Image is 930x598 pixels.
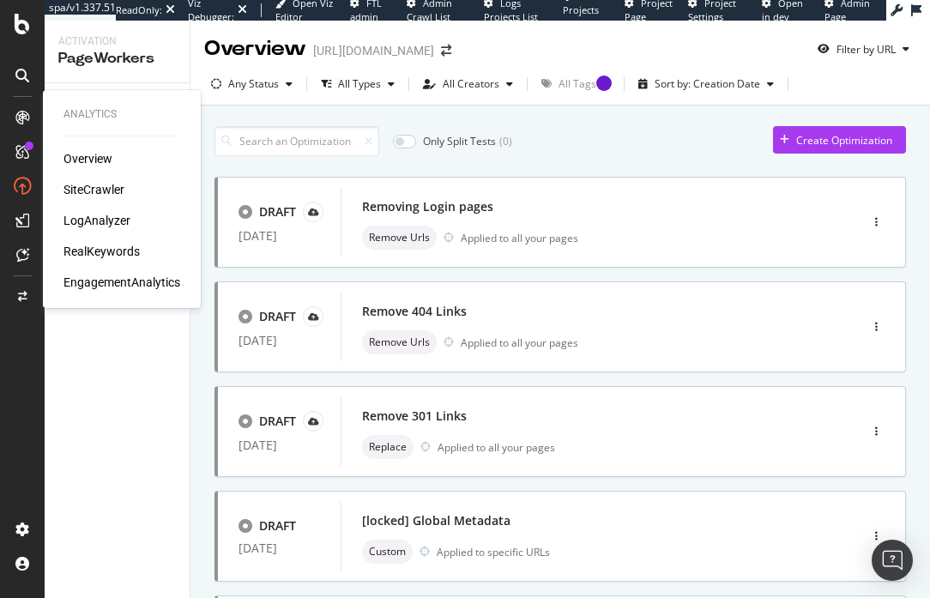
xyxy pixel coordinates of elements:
div: Filter by URL [836,42,896,57]
div: arrow-right-arrow-left [441,45,451,57]
a: Overview [63,150,112,167]
span: Replace [369,442,407,452]
button: All Types [314,70,402,98]
button: All Tags [534,70,617,98]
button: All Creators [416,70,520,98]
div: DRAFT [259,308,296,325]
div: Applied to all your pages [461,231,578,245]
span: Remove Urls [369,337,430,347]
div: [locked] Global Metadata [362,512,510,529]
a: EngagementAnalytics [63,274,180,291]
div: All Tags [559,79,596,89]
div: ( 0 ) [499,134,512,148]
div: [DATE] [239,541,320,555]
a: RealKeywords [63,243,140,260]
div: Sort by: Creation Date [655,79,760,89]
div: DRAFT [259,413,296,430]
span: Projects List [563,3,599,30]
div: neutral label [362,226,437,250]
span: Remove Urls [369,233,430,243]
button: Create Optimization [773,126,906,154]
div: Overview [204,34,306,63]
button: Filter by URL [811,35,916,63]
div: [DATE] [239,334,320,347]
div: Remove 404 Links [362,303,467,320]
div: All Types [338,79,381,89]
div: [URL][DOMAIN_NAME] [313,42,434,59]
div: Applied to all your pages [438,440,555,455]
a: LogAnalyzer [63,212,130,229]
div: PageWorkers [58,49,176,69]
input: Search an Optimization [214,126,379,156]
div: [DATE] [239,229,320,243]
div: neutral label [362,330,437,354]
div: neutral label [362,540,413,564]
div: Any Status [228,79,279,89]
div: All Creators [443,79,499,89]
div: Tooltip anchor [596,76,612,91]
div: Only Split Tests [423,134,496,148]
div: Create Optimization [796,133,892,148]
div: DRAFT [259,203,296,220]
div: neutral label [362,435,414,459]
div: DRAFT [259,517,296,535]
div: Analytics [63,107,180,122]
div: Activation [58,34,176,49]
div: Applied to all your pages [461,335,578,350]
a: SiteCrawler [63,181,124,198]
button: Sort by: Creation Date [631,70,781,98]
div: ReadOnly: [116,3,162,17]
div: Applied to specific URLs [437,545,550,559]
div: Remove 301 Links [362,408,467,425]
div: [DATE] [239,438,320,452]
button: Any Status [204,70,299,98]
div: Removing Login pages [362,198,493,215]
div: Open Intercom Messenger [872,540,913,581]
span: Custom [369,547,406,557]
